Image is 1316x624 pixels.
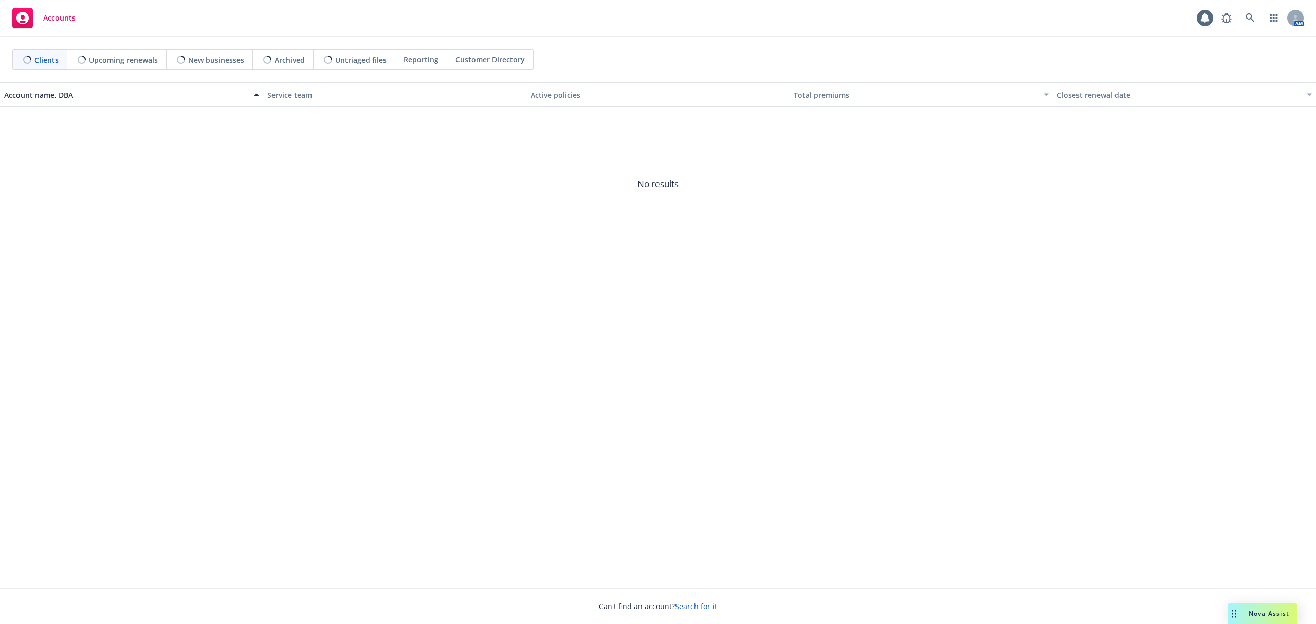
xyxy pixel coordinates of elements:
[34,54,59,65] span: Clients
[675,601,717,611] a: Search for it
[275,54,305,65] span: Archived
[188,54,244,65] span: New businesses
[43,14,76,22] span: Accounts
[1228,603,1297,624] button: Nova Assist
[1264,8,1284,28] a: Switch app
[1216,8,1237,28] a: Report a Bug
[1057,89,1301,100] div: Closest renewal date
[4,89,248,100] div: Account name, DBA
[1053,82,1316,107] button: Closest renewal date
[526,82,790,107] button: Active policies
[267,89,522,100] div: Service team
[404,54,438,65] span: Reporting
[89,54,158,65] span: Upcoming renewals
[531,89,785,100] div: Active policies
[1240,8,1260,28] a: Search
[263,82,526,107] button: Service team
[335,54,387,65] span: Untriaged files
[599,601,717,612] span: Can't find an account?
[1249,609,1289,618] span: Nova Assist
[455,54,525,65] span: Customer Directory
[1228,603,1240,624] div: Drag to move
[794,89,1037,100] div: Total premiums
[790,82,1053,107] button: Total premiums
[8,4,80,32] a: Accounts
